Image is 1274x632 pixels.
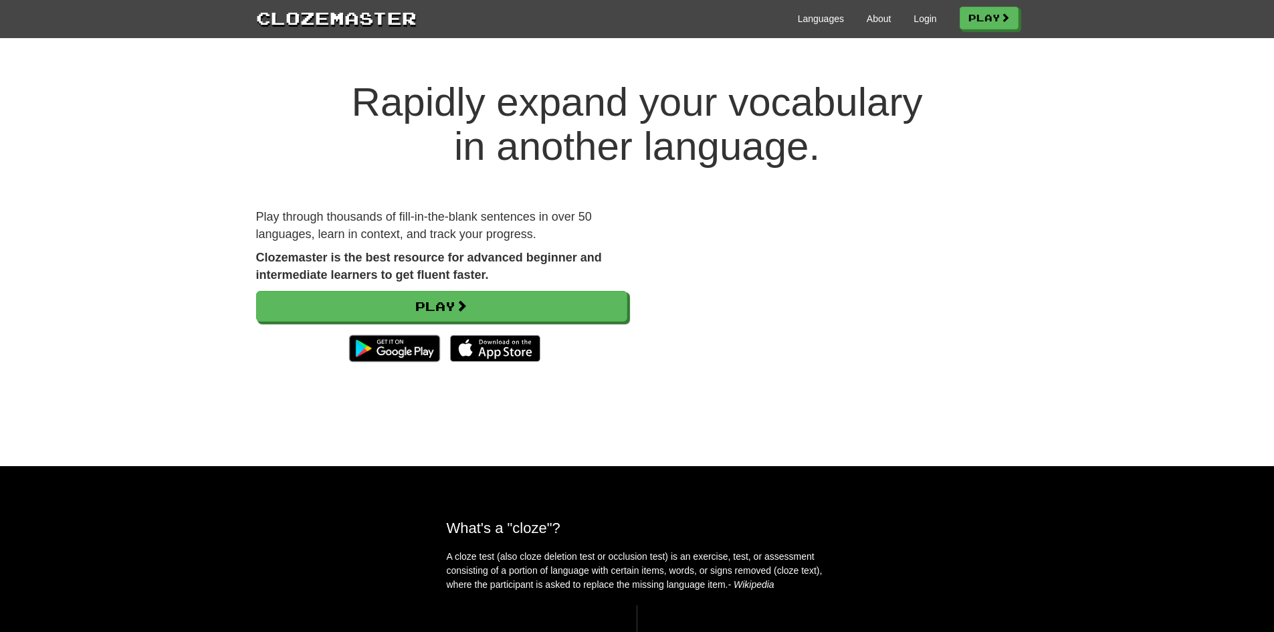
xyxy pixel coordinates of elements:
[256,209,627,243] p: Play through thousands of fill-in-the-blank sentences in over 50 languages, learn in context, and...
[728,579,774,590] em: - Wikipedia
[256,291,627,322] a: Play
[256,5,417,30] a: Clozemaster
[914,12,936,25] a: Login
[342,328,446,368] img: Get it on Google Play
[798,12,844,25] a: Languages
[256,251,602,282] strong: Clozemaster is the best resource for advanced beginner and intermediate learners to get fluent fa...
[450,335,540,362] img: Download_on_the_App_Store_Badge_US-UK_135x40-25178aeef6eb6b83b96f5f2d004eda3bffbb37122de64afbaef7...
[960,7,1019,29] a: Play
[447,550,828,592] p: A cloze test (also cloze deletion test or occlusion test) is an exercise, test, or assessment con...
[447,520,828,536] h2: What's a "cloze"?
[867,12,891,25] a: About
